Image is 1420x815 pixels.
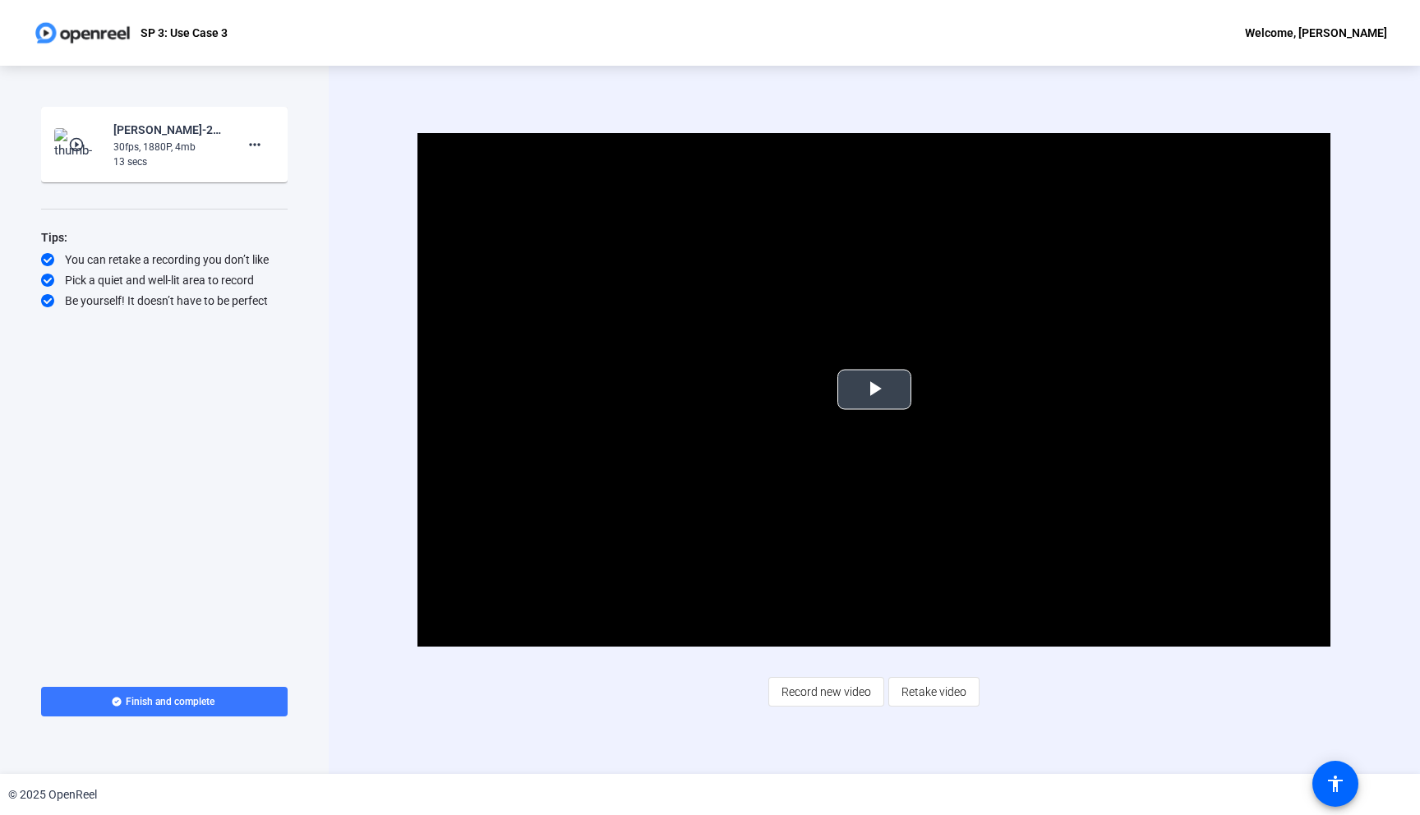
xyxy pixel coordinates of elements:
[41,228,288,247] div: Tips:
[417,133,1330,647] div: Video Player
[126,695,214,708] span: Finish and complete
[68,136,88,153] mat-icon: play_circle_outline
[113,140,224,154] div: 30fps, 1880P, 4mb
[888,677,980,707] button: Retake video
[768,677,884,707] button: Record new video
[1245,23,1387,43] div: Welcome, [PERSON_NAME]
[33,16,132,49] img: OpenReel logo
[41,687,288,716] button: Finish and complete
[8,786,97,803] div: © 2025 OpenReel
[901,676,966,707] span: Retake video
[54,128,103,161] img: thumb-nail
[41,272,288,288] div: Pick a quiet and well-lit area to record
[1325,774,1345,794] mat-icon: accessibility
[141,23,228,43] p: SP 3: Use Case 3
[41,251,288,268] div: You can retake a recording you don’t like
[245,135,265,154] mat-icon: more_horiz
[113,120,224,140] div: [PERSON_NAME]-2025 Q4 Tech Demo Video- SP 3- Use Case 3 -1758015932963-screen
[41,292,288,309] div: Be yourself! It doesn’t have to be perfect
[781,676,871,707] span: Record new video
[113,154,224,169] div: 13 secs
[837,370,911,410] button: Play Video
